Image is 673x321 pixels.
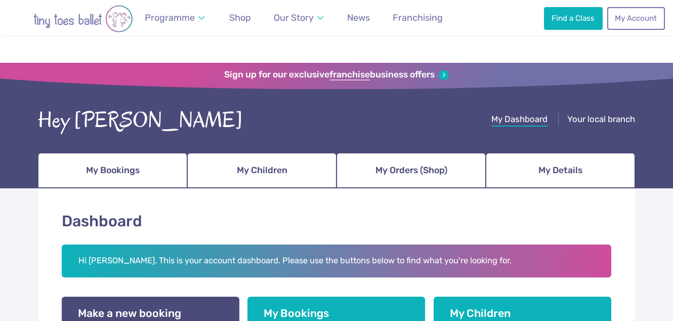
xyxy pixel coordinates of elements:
[225,7,256,29] a: Shop
[62,211,611,232] h1: Dashboard
[567,114,635,127] a: Your local branch
[12,5,154,32] img: tiny toes ballet
[388,7,447,29] a: Franchising
[224,69,448,81] a: Sign up for our exclusivefranchisebusiness offers
[567,114,635,124] span: Your local branch
[538,162,582,179] span: My Details
[62,245,611,278] h2: Hi [PERSON_NAME]. This is your account dashboard. Please use the buttons below to find what you'r...
[375,162,447,179] span: My Orders (Shop)
[38,105,243,136] div: Hey [PERSON_NAME]
[140,7,210,29] a: Programme
[393,12,443,23] span: Franchising
[336,153,486,188] a: My Orders (Shop)
[145,12,195,23] span: Programme
[269,7,329,29] a: Our Story
[347,12,370,23] span: News
[343,7,374,29] a: News
[237,162,287,179] span: My Children
[229,12,251,23] span: Shop
[86,162,140,179] span: My Bookings
[329,69,370,81] strong: franchise
[486,153,635,188] a: My Details
[607,7,665,29] a: My Account
[38,153,187,188] a: My Bookings
[274,12,314,23] span: Our Story
[544,7,603,29] a: Find a Class
[187,153,336,188] a: My Children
